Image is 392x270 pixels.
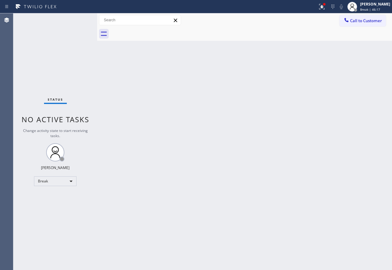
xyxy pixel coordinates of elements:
[34,176,77,186] div: Break
[350,18,382,23] span: Call to Customer
[48,97,63,102] span: Status
[360,7,380,12] span: Break | 46:17
[360,2,390,7] div: [PERSON_NAME]
[41,165,70,170] div: [PERSON_NAME]
[99,15,181,25] input: Search
[23,128,88,138] span: Change activity state to start receiving tasks.
[339,15,386,26] button: Call to Customer
[337,2,346,11] button: Mute
[22,114,89,124] span: No active tasks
